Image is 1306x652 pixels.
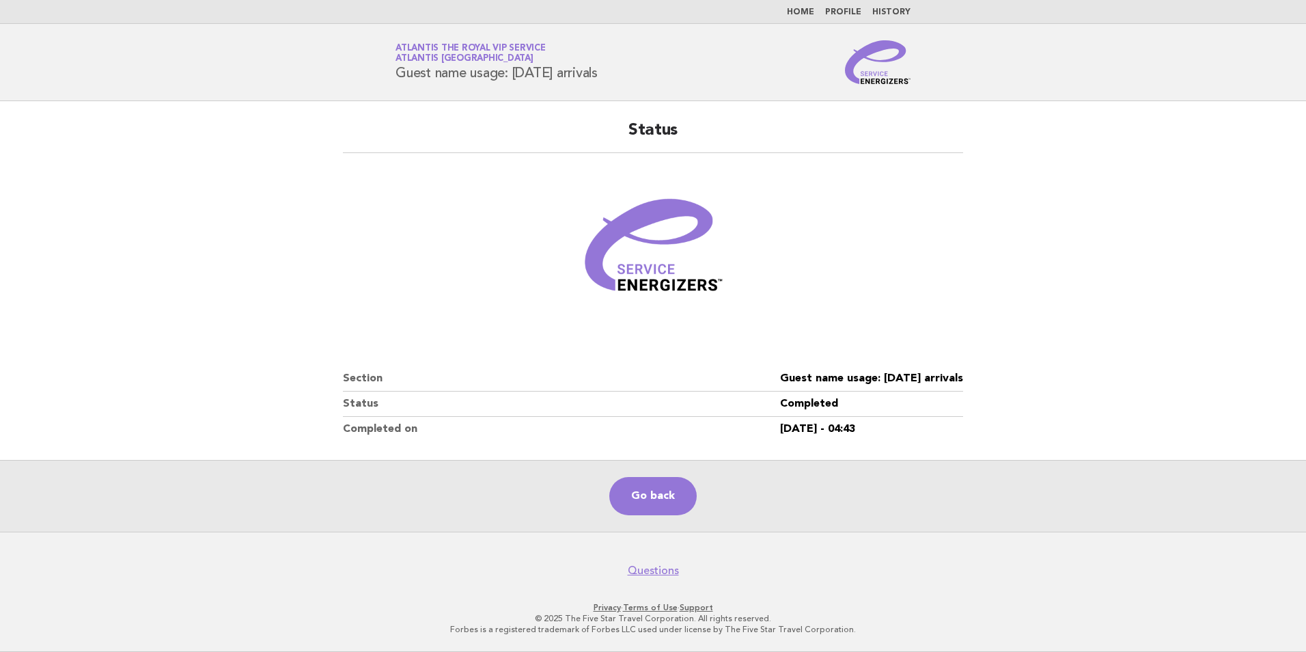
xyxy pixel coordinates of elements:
dd: Guest name usage: [DATE] arrivals [780,366,963,392]
a: Home [787,8,814,16]
img: Service Energizers [845,40,911,84]
dd: Completed [780,392,963,417]
img: Verified [571,169,735,334]
h2: Status [343,120,963,153]
dt: Section [343,366,780,392]
h1: Guest name usage: [DATE] arrivals [395,44,598,80]
p: Forbes is a registered trademark of Forbes LLC used under license by The Five Star Travel Corpora... [235,624,1071,635]
p: © 2025 The Five Star Travel Corporation. All rights reserved. [235,613,1071,624]
dd: [DATE] - 04:43 [780,417,963,442]
p: · · [235,602,1071,613]
dt: Status [343,392,780,417]
a: Support [680,603,713,612]
a: Atlantis the Royal VIP ServiceAtlantis [GEOGRAPHIC_DATA] [395,44,546,63]
a: Privacy [594,603,621,612]
a: Questions [628,564,679,578]
a: Go back [609,477,697,515]
dt: Completed on [343,417,780,442]
a: Profile [825,8,861,16]
span: Atlantis [GEOGRAPHIC_DATA] [395,55,533,64]
a: History [872,8,911,16]
a: Terms of Use [623,603,678,612]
